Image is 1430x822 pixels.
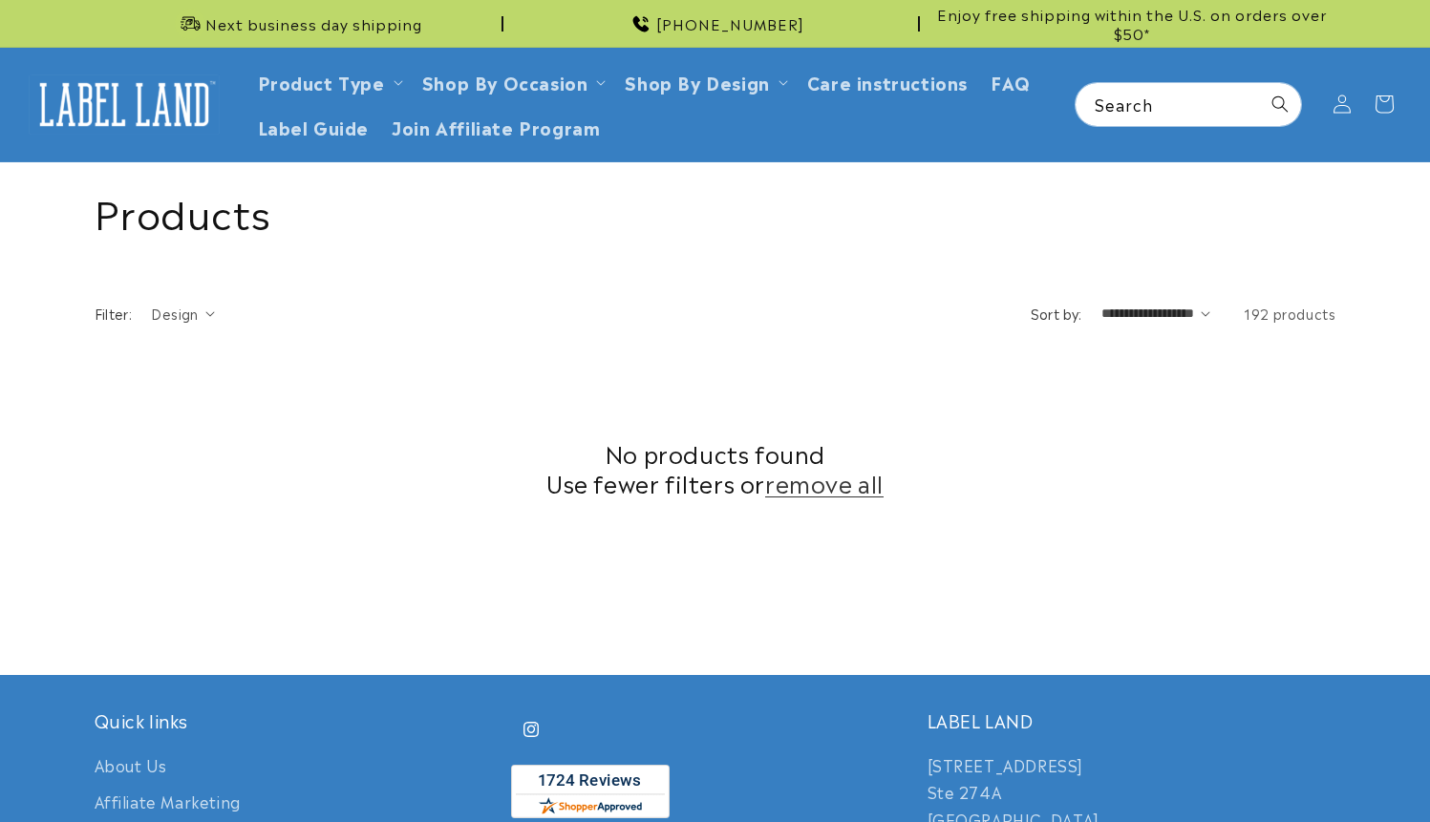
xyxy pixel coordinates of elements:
iframe: Gorgias Floating Chat [1029,732,1411,803]
h2: Filter: [95,304,133,324]
span: Shop By Occasion [422,71,588,93]
span: Enjoy free shipping within the U.S. on orders over $50* [928,5,1336,42]
a: Label Land [22,68,227,141]
span: Label Guide [258,116,370,137]
img: Customer Reviews [511,765,670,818]
a: Care instructions [796,59,979,104]
span: Care instructions [807,71,968,93]
span: 192 products [1244,304,1335,323]
summary: Shop By Occasion [411,59,614,104]
a: Product Type [258,69,385,95]
h2: Quick links [95,709,503,731]
span: FAQ [991,71,1031,93]
h1: Products [95,186,1336,236]
a: Shop By Design [625,69,769,95]
span: Next business day shipping [205,14,422,33]
summary: Product Type [246,59,411,104]
span: [PHONE_NUMBER] [656,14,804,33]
a: FAQ [979,59,1042,104]
span: Design [151,304,198,323]
button: Search [1259,83,1301,125]
h2: LABEL LAND [928,709,1336,731]
a: Join Affiliate Program [380,104,611,149]
a: remove all [765,468,884,497]
a: Label Guide [246,104,381,149]
span: Join Affiliate Program [392,116,600,137]
summary: Design (0 selected) [151,304,215,324]
img: Label Land [29,74,220,134]
h2: No products found Use fewer filters or [95,438,1336,497]
label: Sort by: [1031,304,1082,323]
summary: Shop By Design [613,59,795,104]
